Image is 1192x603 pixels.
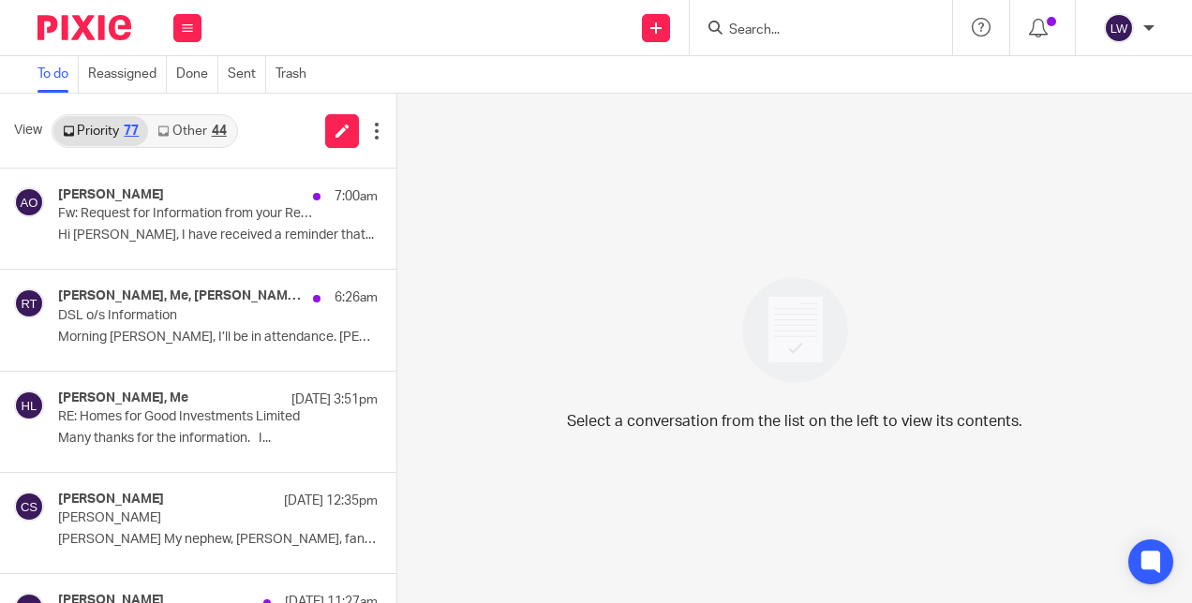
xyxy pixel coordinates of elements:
p: Morning [PERSON_NAME], I’ll be in attendance. [PERSON_NAME]... [58,330,378,346]
p: 6:26am [335,288,378,307]
img: svg%3E [14,390,44,420]
a: Sent [228,56,266,93]
p: Hi [PERSON_NAME], I have received a reminder that... [58,228,378,243]
span: View [14,121,42,140]
p: Fw: Request for Information from your Relationship Manager [PERSON_NAME] RE: [PERSON_NAME] of Sco... [58,206,314,222]
img: svg%3E [14,288,44,318]
p: DSL o/s Information [58,308,314,324]
a: Done [176,56,218,93]
input: Search [727,22,896,39]
h4: [PERSON_NAME] [58,492,164,507]
div: 77 [124,125,139,138]
p: [PERSON_NAME] My nephew, [PERSON_NAME], fancies himself... [58,532,378,548]
a: Other44 [148,116,235,146]
div: 44 [212,125,227,138]
a: Reassigned [88,56,167,93]
h4: [PERSON_NAME], Me, [PERSON_NAME], [PERSON_NAME] [58,288,304,304]
a: Priority77 [53,116,148,146]
h4: [PERSON_NAME], Me [58,390,188,406]
img: image [730,265,860,395]
h4: [PERSON_NAME] [58,187,164,203]
img: svg%3E [1104,13,1134,43]
img: svg%3E [14,492,44,522]
p: 7:00am [335,187,378,206]
a: Trash [276,56,316,93]
p: [DATE] 3:51pm [291,390,378,409]
img: Pixie [37,15,131,40]
p: [DATE] 12:35pm [284,492,378,510]
p: Select a conversation from the list on the left to view its contents. [567,410,1022,433]
img: svg%3E [14,187,44,217]
p: Many thanks for the information. I... [58,431,378,447]
p: RE: Homes for Good Investments Limited [58,409,314,425]
p: [PERSON_NAME] [58,510,314,526]
a: To do [37,56,79,93]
